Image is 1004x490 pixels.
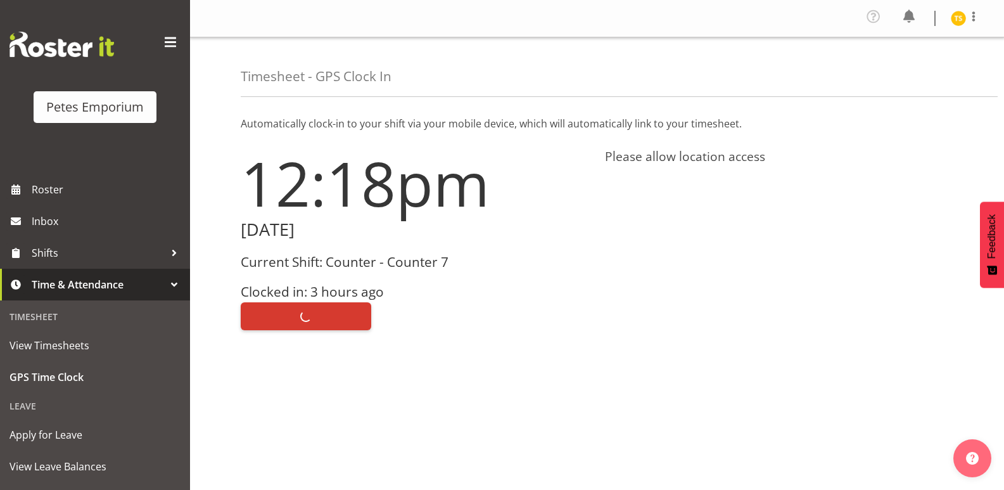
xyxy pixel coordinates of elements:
span: Roster [32,180,184,199]
span: View Leave Balances [10,457,181,476]
span: Time & Attendance [32,275,165,294]
h3: Clocked in: 3 hours ago [241,285,590,299]
span: Feedback [986,214,998,259]
p: Automatically clock-in to your shift via your mobile device, which will automatically link to you... [241,116,953,131]
img: help-xxl-2.png [966,452,979,465]
a: GPS Time Clock [3,361,187,393]
img: Rosterit website logo [10,32,114,57]
h2: [DATE] [241,220,590,240]
span: GPS Time Clock [10,368,181,387]
span: Shifts [32,243,165,262]
div: Petes Emporium [46,98,144,117]
a: View Timesheets [3,330,187,361]
span: Inbox [32,212,184,231]
h4: Please allow location access [605,149,954,164]
a: Apply for Leave [3,419,187,451]
img: tamara-straker11292.jpg [951,11,966,26]
button: Feedback - Show survey [980,202,1004,288]
span: Apply for Leave [10,425,181,444]
h4: Timesheet - GPS Clock In [241,69,391,84]
h3: Current Shift: Counter - Counter 7 [241,255,590,269]
a: View Leave Balances [3,451,187,482]
span: View Timesheets [10,336,181,355]
div: Leave [3,393,187,419]
h1: 12:18pm [241,149,590,217]
div: Timesheet [3,304,187,330]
